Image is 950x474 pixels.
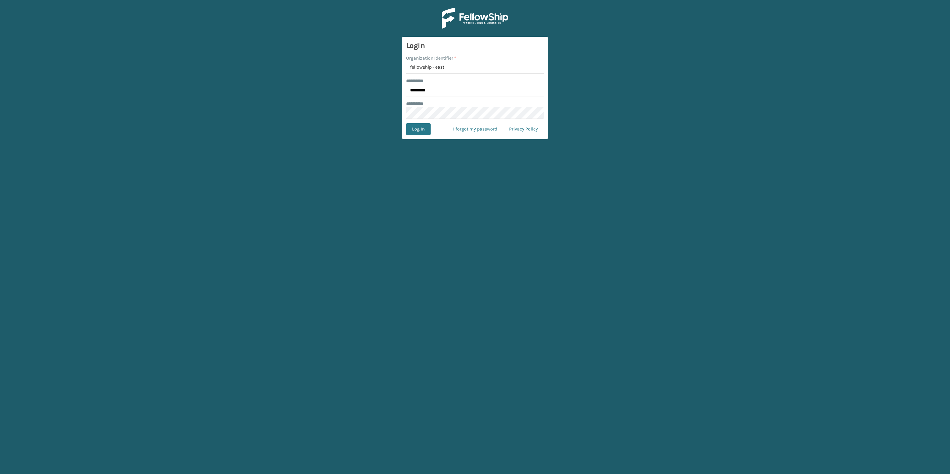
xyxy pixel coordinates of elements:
img: Logo [442,8,508,29]
button: Log In [406,123,431,135]
a: I forgot my password [447,123,503,135]
a: Privacy Policy [503,123,544,135]
label: Organization Identifier [406,55,456,62]
h3: Login [406,41,544,51]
